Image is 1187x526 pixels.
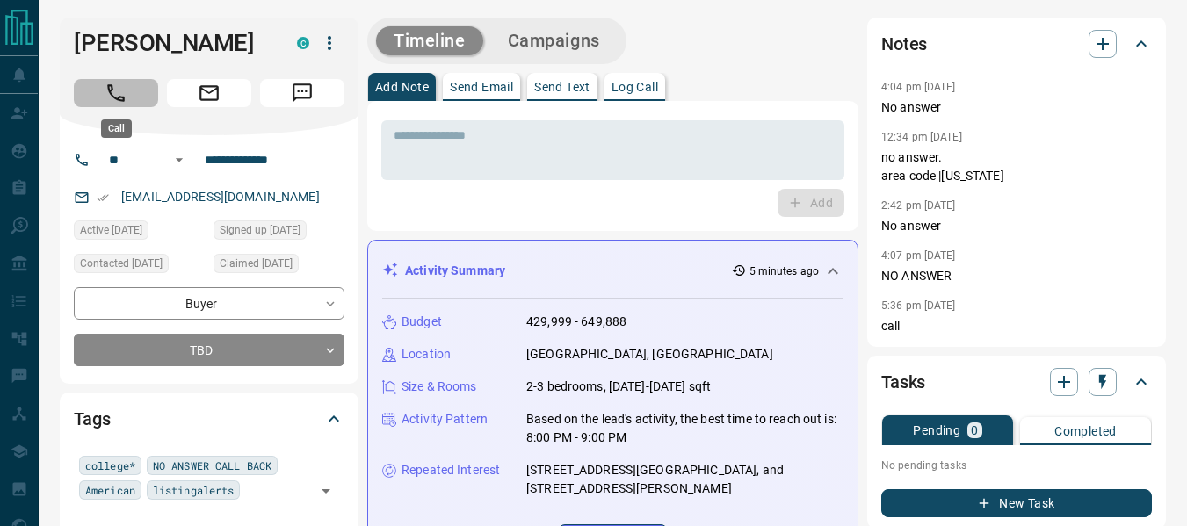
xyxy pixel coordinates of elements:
[971,424,978,436] p: 0
[526,313,626,331] p: 429,999 - 649,888
[74,287,344,320] div: Buyer
[881,199,956,212] p: 2:42 pm [DATE]
[881,368,925,396] h2: Tasks
[85,481,135,499] span: American
[881,267,1152,285] p: NO ANSWER
[153,457,271,474] span: NO ANSWER CALL BACK
[375,81,429,93] p: Add Note
[881,98,1152,117] p: No answer
[214,220,344,245] div: Wed Aug 06 2025
[881,81,956,93] p: 4:04 pm [DATE]
[153,481,234,499] span: listingalerts
[405,262,505,280] p: Activity Summary
[297,37,309,49] div: condos.ca
[169,149,190,170] button: Open
[881,317,1152,335] p: call
[749,263,819,279] p: 5 minutes ago
[85,457,135,474] span: college*
[402,313,442,331] p: Budget
[490,26,618,55] button: Campaigns
[74,254,205,278] div: Thu Aug 14 2025
[881,131,962,143] p: 12:34 pm [DATE]
[314,479,338,503] button: Open
[214,254,344,278] div: Wed Aug 06 2025
[74,79,158,107] span: Call
[526,410,843,447] p: Based on the lead's activity, the best time to reach out is: 8:00 PM - 9:00 PM
[612,81,658,93] p: Log Call
[881,217,1152,235] p: No answer
[881,148,1152,185] p: no answer. area code |[US_STATE]
[526,461,843,498] p: [STREET_ADDRESS][GEOGRAPHIC_DATA], and [STREET_ADDRESS][PERSON_NAME]
[402,461,500,479] p: Repeated Interest
[881,452,1152,479] p: No pending tasks
[1054,425,1117,437] p: Completed
[402,410,488,429] p: Activity Pattern
[881,23,1152,65] div: Notes
[74,405,110,433] h2: Tags
[74,29,271,57] h1: [PERSON_NAME]
[450,81,513,93] p: Send Email
[74,220,205,245] div: Fri Aug 15 2025
[74,398,344,440] div: Tags
[74,334,344,366] div: TBD
[121,190,320,204] a: [EMAIL_ADDRESS][DOMAIN_NAME]
[534,81,590,93] p: Send Text
[167,79,251,107] span: Email
[376,26,483,55] button: Timeline
[526,345,773,364] p: [GEOGRAPHIC_DATA], [GEOGRAPHIC_DATA]
[402,345,451,364] p: Location
[881,299,956,312] p: 5:36 pm [DATE]
[881,361,1152,403] div: Tasks
[101,119,132,138] div: Call
[881,489,1152,517] button: New Task
[260,79,344,107] span: Message
[881,249,956,262] p: 4:07 pm [DATE]
[526,378,711,396] p: 2-3 bedrooms, [DATE]-[DATE] sqft
[80,255,163,272] span: Contacted [DATE]
[913,424,960,436] p: Pending
[220,255,293,272] span: Claimed [DATE]
[881,30,927,58] h2: Notes
[97,191,109,204] svg: Email Verified
[382,255,843,287] div: Activity Summary5 minutes ago
[402,378,477,396] p: Size & Rooms
[220,221,300,239] span: Signed up [DATE]
[80,221,142,239] span: Active [DATE]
